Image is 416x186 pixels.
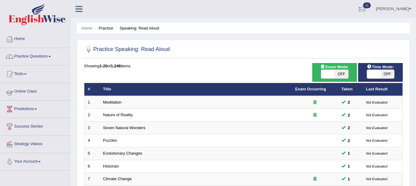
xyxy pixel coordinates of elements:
td: 5 [84,147,100,160]
span: OFF [381,70,394,78]
span: You can still take this question [345,163,353,169]
b: 1,246 [111,64,121,68]
td: 2 [84,109,100,122]
div: Exam occurring question [295,100,335,105]
div: Exam occurring question [295,112,335,118]
b: 1-20 [99,64,107,68]
a: Nature of Reality [103,113,133,117]
span: Time Mode: [365,64,397,70]
span: You can still take this question [345,112,353,118]
a: Strategy Videos [0,136,71,151]
a: Puzzles [103,138,117,143]
a: Predictions [0,101,71,116]
li: Practice [93,25,113,31]
a: Home [82,26,92,30]
td: 6 [84,160,100,173]
small: Not Evaluated [366,177,387,181]
td: 4 [84,134,100,147]
th: Title [100,83,292,96]
span: 11 [363,2,371,8]
li: Speaking: Read Aloud [114,25,159,31]
td: 7 [84,173,100,186]
small: Not Evaluated [366,152,387,155]
a: Your Account [0,153,71,168]
div: Showing of items. [84,63,403,69]
a: Historian [103,164,119,168]
small: Not Evaluated [366,139,387,142]
td: 3 [84,121,100,134]
span: You can still take this question [345,125,353,131]
a: Meditation [103,100,122,105]
span: Exam Mode: [318,64,351,70]
a: Home [0,30,71,46]
div: Show exams occurring in exams [312,63,357,82]
span: You can still take this question [345,176,353,182]
span: You can still take this question [345,99,353,105]
small: Not Evaluated [366,101,387,104]
span: You can still take this question [345,150,353,156]
a: Success Stories [0,118,71,133]
span: OFF [335,70,348,78]
td: 1 [84,96,100,109]
small: Not Evaluated [366,164,387,168]
a: Online Class [0,83,71,98]
th: Last Result [363,83,403,96]
a: Tests [0,65,71,81]
h2: Practice Speaking: Read Aloud [84,45,170,54]
small: Not Evaluated [366,126,387,130]
a: Practice Questions [0,48,71,63]
a: Climate Change [103,176,132,181]
th: Taken [338,83,363,96]
a: Exam Occurring [295,87,326,91]
th: # [84,83,100,96]
a: Seven Natural Wonders [103,125,146,130]
a: Evolutionary Changes [103,151,142,156]
span: You can still take this question [345,137,353,144]
div: Exam occurring question [295,176,335,182]
small: Not Evaluated [366,113,387,117]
